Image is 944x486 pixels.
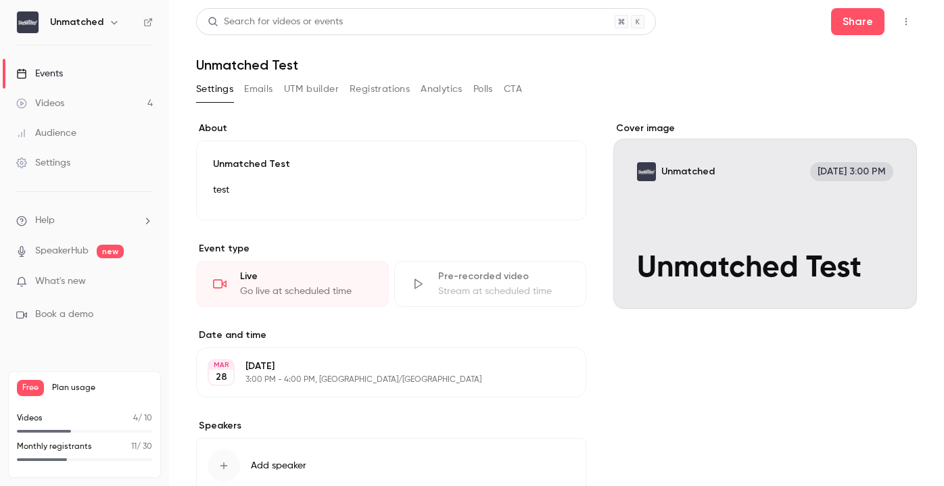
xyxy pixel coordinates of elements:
[131,441,152,453] p: / 30
[17,11,39,33] img: Unmatched
[131,443,137,451] span: 11
[438,285,570,298] div: Stream at scheduled time
[244,78,273,100] button: Emails
[613,122,917,309] section: Cover image
[284,78,339,100] button: UTM builder
[196,242,586,256] p: Event type
[97,245,124,258] span: new
[421,78,463,100] button: Analytics
[52,383,152,393] span: Plan usage
[213,182,569,198] p: test
[50,16,103,29] h6: Unmatched
[240,270,372,283] div: Live
[245,360,515,373] p: [DATE]
[17,441,92,453] p: Monthly registrants
[35,244,89,258] a: SpeakerHub
[16,214,153,228] li: help-dropdown-opener
[831,8,884,35] button: Share
[133,412,152,424] p: / 10
[196,78,233,100] button: Settings
[35,308,93,322] span: Book a demo
[16,67,63,80] div: Events
[613,122,917,135] label: Cover image
[473,78,493,100] button: Polls
[196,329,586,342] label: Date and time
[35,214,55,228] span: Help
[216,370,227,384] p: 28
[196,261,389,307] div: LiveGo live at scheduled time
[438,270,570,283] div: Pre-recorded video
[196,419,586,433] label: Speakers
[17,380,44,396] span: Free
[196,57,917,73] h1: Unmatched Test
[240,285,372,298] div: Go live at scheduled time
[504,78,522,100] button: CTA
[16,156,70,170] div: Settings
[35,274,86,289] span: What's new
[208,15,343,29] div: Search for videos or events
[16,126,76,140] div: Audience
[245,374,515,385] p: 3:00 PM - 4:00 PM, [GEOGRAPHIC_DATA]/[GEOGRAPHIC_DATA]
[394,261,587,307] div: Pre-recorded videoStream at scheduled time
[251,459,306,472] span: Add speaker
[133,414,138,422] span: 4
[350,78,410,100] button: Registrations
[17,412,43,424] p: Videos
[16,97,64,110] div: Videos
[209,360,233,370] div: MAR
[213,157,569,171] p: Unmatched Test
[196,122,586,135] label: About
